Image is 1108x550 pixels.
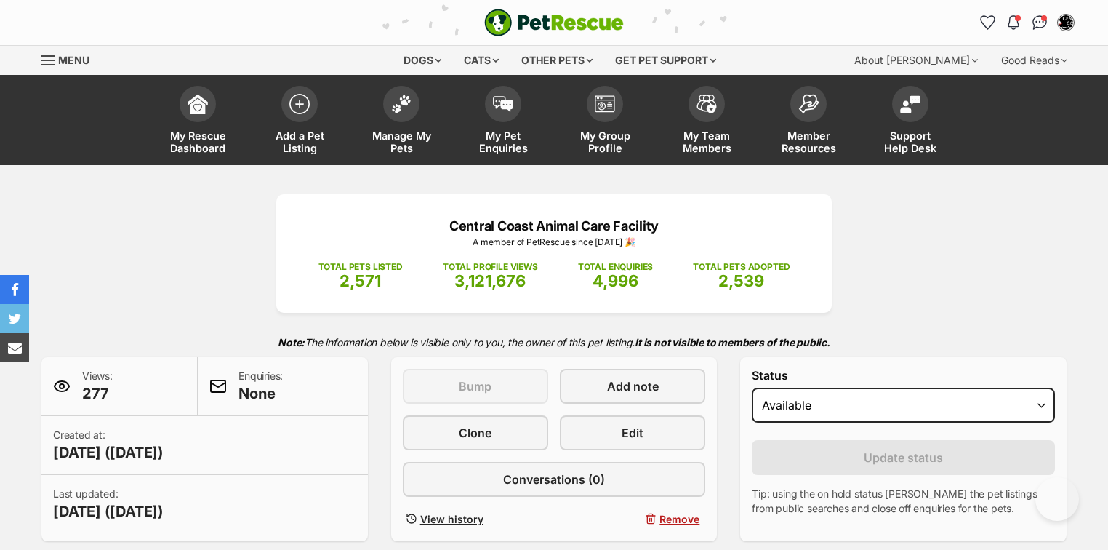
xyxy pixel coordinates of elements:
img: help-desk-icon-fdf02630f3aa405de69fd3d07c3f3aa587a6932b1a1747fa1d2bba05be0121f9.svg [900,95,920,113]
span: Support Help Desk [878,129,943,154]
button: Remove [560,509,705,530]
span: 3,121,676 [454,271,526,290]
div: Other pets [511,46,603,75]
a: Add a Pet Listing [249,79,350,165]
iframe: Help Scout Beacon - Open [1035,477,1079,521]
a: Edit [560,415,705,450]
p: Enquiries: [238,369,283,404]
span: Bump [459,378,491,395]
strong: It is not visible to members of the public. [635,336,830,348]
img: Deanna Walton profile pic [1059,15,1073,30]
img: notifications-46538b983faf8c2785f20acdc204bb7945ddae34d4c08c2a6579f10ce5e182be.svg [1008,15,1019,30]
span: Member Resources [776,129,841,154]
button: Update status [752,440,1055,475]
img: team-members-icon-5396bd8760b3fe7c0b43da4ab00e1e3bb1a5d9ba89233759b79545d2d3fc5d0d.svg [696,95,717,113]
a: View history [403,509,548,530]
span: Update status [864,449,943,466]
img: member-resources-icon-8e73f808a243e03378d46382f2149f9095a855e16c252ad45f914b54edf8863c.svg [798,94,819,113]
a: My Pet Enquiries [452,79,554,165]
div: Dogs [393,46,451,75]
span: View history [420,511,483,527]
a: Member Resources [758,79,859,165]
div: Good Reads [991,46,1077,75]
p: TOTAL ENQUIRIES [578,260,653,274]
p: Central Coast Animal Care Facility [298,216,810,236]
span: Add note [607,378,659,395]
span: Remove [659,511,699,527]
span: My Group Profile [572,129,638,154]
p: TOTAL PETS ADOPTED [693,260,790,274]
img: pet-enquiries-icon-7e3ad2cf08bfb03b45e93fb7055b45f3efa6380592205ae92323e6603595dc1f.svg [493,96,513,112]
div: Cats [454,46,509,75]
span: None [238,383,283,404]
button: My account [1054,11,1077,34]
a: Add note [560,369,705,404]
img: group-profile-icon-3fa3cf56718a62981997c0bc7e787c4b2cf8bcc04b72c1350f741eb67cf2f40e.svg [595,95,615,113]
a: Support Help Desk [859,79,961,165]
img: logo-e224e6f780fb5917bec1dbf3a21bbac754714ae5b6737aabdf751b685950b380.svg [484,9,624,36]
p: Views: [82,369,113,404]
span: Add a Pet Listing [267,129,332,154]
p: The information below is visible only to you, the owner of this pet listing. [41,327,1067,357]
span: [DATE] ([DATE]) [53,501,164,522]
span: My Rescue Dashboard [165,129,230,154]
a: My Group Profile [554,79,656,165]
span: My Pet Enquiries [470,129,536,154]
p: Last updated: [53,487,164,522]
span: Manage My Pets [369,129,434,154]
a: Manage My Pets [350,79,452,165]
span: Conversations (0) [503,471,605,488]
img: add-pet-listing-icon-0afa8454b4691262ce3f59096e99ab1cd57d4a30225e0717b998d2c9b9846f56.svg [289,94,310,114]
img: manage-my-pets-icon-02211641906a0b7f246fdf0571729dbe1e7629f14944591b6c1af311fb30b64b.svg [391,95,412,113]
span: Edit [622,424,643,442]
a: PetRescue [484,9,624,36]
p: Tip: using the on hold status [PERSON_NAME] the pet listings from public searches and close off e... [752,487,1055,516]
button: Notifications [1002,11,1025,34]
a: Conversations (0) [403,462,706,497]
img: chat-41dd97257d64d25036548639549fe6c8038ab92f7586957e7f3b1b290dea8141.svg [1032,15,1048,30]
span: 2,571 [340,271,381,290]
img: dashboard-icon-eb2f2d2d3e046f16d808141f083e7271f6b2e854fb5c12c21221c1fb7104beca.svg [188,94,208,114]
ul: Account quick links [976,11,1077,34]
p: TOTAL PETS LISTED [318,260,403,274]
p: A member of PetRescue since [DATE] 🎉 [298,236,810,249]
a: My Rescue Dashboard [147,79,249,165]
button: Bump [403,369,548,404]
div: About [PERSON_NAME] [844,46,988,75]
span: [DATE] ([DATE]) [53,442,164,463]
span: 2,539 [718,271,764,290]
span: 277 [82,383,113,404]
span: Menu [58,54,89,66]
strong: Note: [278,336,305,348]
a: Clone [403,415,548,450]
a: Conversations [1028,11,1051,34]
a: Menu [41,46,100,72]
p: Created at: [53,428,164,463]
p: TOTAL PROFILE VIEWS [443,260,538,274]
span: My Team Members [674,129,739,154]
a: My Team Members [656,79,758,165]
span: Clone [459,424,491,442]
label: Status [752,369,1055,382]
span: 4,996 [593,271,638,290]
a: Favourites [976,11,999,34]
div: Get pet support [605,46,726,75]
